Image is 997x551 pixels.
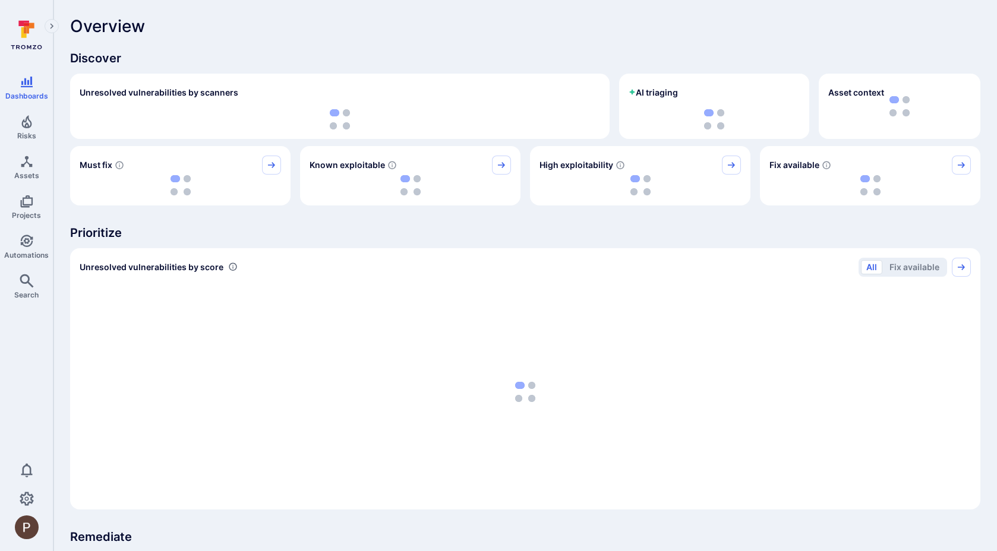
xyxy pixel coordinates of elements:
[80,175,281,196] div: loading spinner
[828,87,884,99] span: Asset context
[14,171,39,180] span: Assets
[310,175,511,196] div: loading spinner
[80,284,971,500] div: loading spinner
[861,260,882,274] button: All
[80,87,238,99] h2: Unresolved vulnerabilities by scanners
[629,87,678,99] h2: AI triaging
[80,109,600,129] div: loading spinner
[400,175,421,195] img: Loading...
[616,160,625,170] svg: EPSS score ≥ 0.7
[5,91,48,100] span: Dashboards
[70,224,980,241] span: Prioritize
[228,261,238,273] div: Number of vulnerabilities in status 'Open' 'Triaged' and 'In process' grouped by score
[539,175,741,196] div: loading spinner
[80,159,112,171] span: Must fix
[171,175,191,195] img: Loading...
[769,175,971,196] div: loading spinner
[629,109,800,129] div: loading spinner
[15,515,39,539] img: ACg8ocJQYrsZN2b_k7D6jZigyxaGOmQv0pEZbSpnwtTWIqvwEgm4Vg=s96-c
[70,50,980,66] span: Discover
[45,19,59,33] button: Expand navigation menu
[17,131,36,140] span: Risks
[115,160,124,170] svg: Risk score >=40 , missed SLA
[760,146,980,205] div: Fix available
[70,528,980,545] span: Remediate
[860,175,881,195] img: Loading...
[48,21,56,31] i: Expand navigation menu
[330,109,350,129] img: Loading...
[70,17,145,36] span: Overview
[310,159,385,171] span: Known exploitable
[704,109,724,129] img: Loading...
[300,146,520,205] div: Known exploitable
[70,146,291,205] div: Must fix
[14,290,39,299] span: Search
[387,160,397,170] svg: Confirmed exploitable by KEV
[530,146,750,205] div: High exploitability
[630,175,651,195] img: Loading...
[769,159,819,171] span: Fix available
[15,515,39,539] div: Praveer Chaturvedi
[4,251,49,259] span: Automations
[12,211,41,220] span: Projects
[884,260,945,274] button: Fix available
[822,160,831,170] svg: Vulnerabilities with fix available
[515,382,535,402] img: Loading...
[539,159,613,171] span: High exploitability
[80,261,223,273] span: Unresolved vulnerabilities by score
